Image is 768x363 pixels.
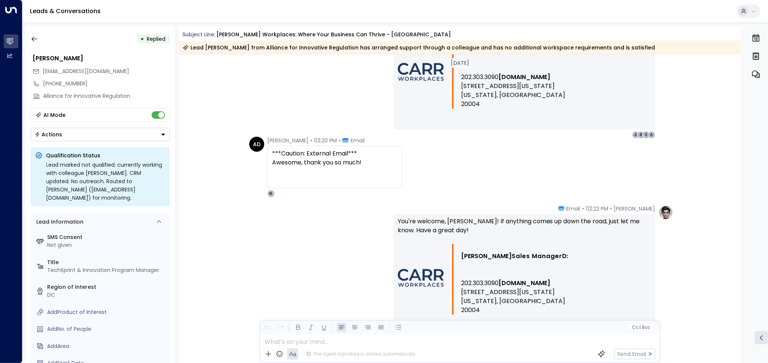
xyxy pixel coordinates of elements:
span: Email [567,205,580,212]
div: [DATE] [447,58,473,68]
div: • [141,32,144,46]
span: • [339,137,341,144]
img: profile-logo.png [658,205,673,220]
span: Cc Bcc [632,325,650,330]
div: S [643,131,650,139]
div: A [632,131,640,139]
div: 4 [637,131,645,139]
div: Button group with a nested menu [31,128,170,141]
button: Undo [262,323,272,332]
span: Email [351,137,365,144]
span: Subject Line: [183,31,216,38]
label: Title [48,258,167,266]
div: AI Mode [44,111,66,119]
div: Not given [48,241,167,249]
div: Signature [398,38,651,109]
span: Replied [147,35,166,43]
span: 02:20 PM [314,137,337,144]
div: Lead Information [34,218,84,226]
span: 202.303.3090 [461,279,499,288]
a: [DOMAIN_NAME] [499,73,550,82]
div: TechSprint & Innovation Program Manager [48,266,167,274]
span: aye@regulationinnovation.org [43,67,129,75]
span: [PERSON_NAME] [614,205,655,212]
span: • [582,205,584,212]
span: • [310,137,312,144]
a: [DOMAIN_NAME] [499,279,550,288]
img: AIorK4wmdUJwxG-Ohli4_RqUq38BnJAHKKEYH_xSlvu27wjOc-0oQwkM4SVe9z6dKjMHFqNbWJnNn1sJRSAT [398,269,444,287]
div: AddNo. of People [48,325,167,333]
span: [STREET_ADDRESS][US_STATE] [US_STATE], [GEOGRAPHIC_DATA] 20004 [461,288,583,315]
a: Leads & Conversations [30,7,101,15]
div: [PERSON_NAME] [33,54,170,63]
span: [EMAIL_ADDRESS][DOMAIN_NAME] [43,67,129,75]
img: AIorK4wmdUJwxG-Ohli4_RqUq38BnJAHKKEYH_xSlvu27wjOc-0oQwkM4SVe9z6dKjMHFqNbWJnNn1sJRSAT [398,63,444,81]
div: Signature [398,244,651,315]
div: [PERSON_NAME] Workplaces: Where Your Business Can Thrive - [GEOGRAPHIC_DATA] [216,31,451,39]
div: Actions [35,131,63,138]
label: SMS Consent [48,233,167,241]
div: A [648,131,655,139]
div: AddProduct of Interest [48,308,167,316]
span: [PERSON_NAME] [267,137,308,144]
button: Cc|Bcc [629,324,653,331]
div: AD [249,137,264,152]
span: [STREET_ADDRESS][US_STATE] [US_STATE], [GEOGRAPHIC_DATA] 20004 [461,82,583,109]
p: Qualification Status [46,152,165,159]
button: Actions [31,128,170,141]
div: [PHONE_NUMBER] [43,80,170,88]
span: 02:22 PM [586,205,609,212]
span: 202.303.3090 [461,73,499,82]
label: Region of Interest [48,283,167,291]
span: | [639,325,641,330]
p: You're welcome, [PERSON_NAME]! If anything comes up down the road, just let me know. Have a great... [398,217,651,244]
span: [PERSON_NAME] [461,252,512,261]
div: Awesome, thank you so much! [272,158,397,167]
div: AddArea [48,342,167,350]
div: Lead [PERSON_NAME] from Alliance for Innovative Regulation has arranged support through a colleag... [183,44,655,51]
span: • [610,205,612,212]
div: DC [48,291,167,299]
span: Sales Manager [512,252,562,261]
span: D: [562,252,568,261]
div: R [267,190,275,197]
div: The agent signature is added automatically [306,351,415,357]
button: Redo [275,323,285,332]
div: Lead marked not qualified; currently working with colleague [PERSON_NAME]. CRM updated. No outrea... [46,161,165,202]
div: Alliance for Innovative Regulation [43,92,170,100]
